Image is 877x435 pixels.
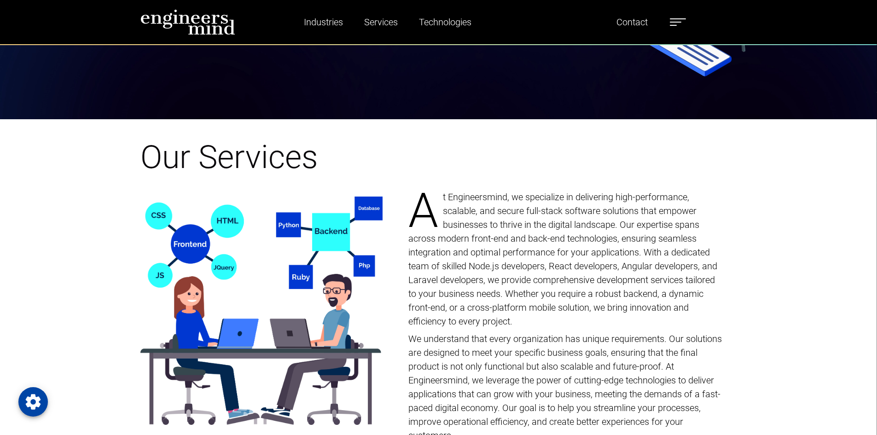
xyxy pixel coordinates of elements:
[140,9,235,35] img: logo
[360,12,401,33] a: Services
[300,12,347,33] a: Industries
[140,197,383,425] img: overview-img
[415,12,475,33] a: Technologies
[140,138,737,176] h1: Our Services
[408,190,722,328] p: At Engineersmind, we specialize in delivering high-performance, scalable, and secure full-stack s...
[613,12,651,33] a: Contact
